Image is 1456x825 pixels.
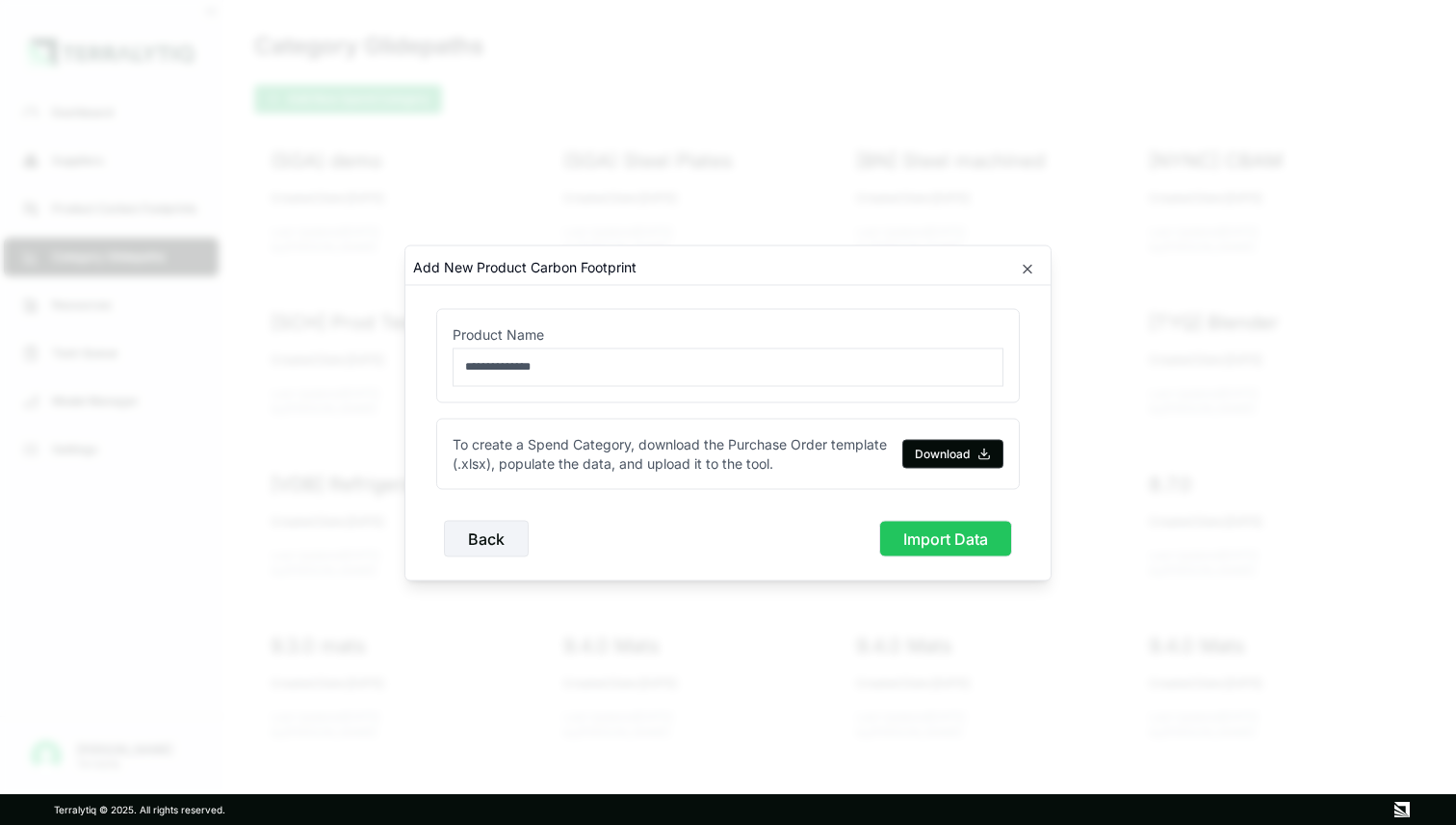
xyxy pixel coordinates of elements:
[444,520,529,556] button: Back
[887,439,1003,468] a: Download
[879,520,1012,556] button: Import Data
[902,439,1003,468] button: Download
[453,434,887,473] p: To create a Spend Category, download the Purchase Order template (.xlsx), populate the data, and ...
[453,324,1003,344] label: Product Name
[413,257,637,276] h2: Add New Product Carbon Footprint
